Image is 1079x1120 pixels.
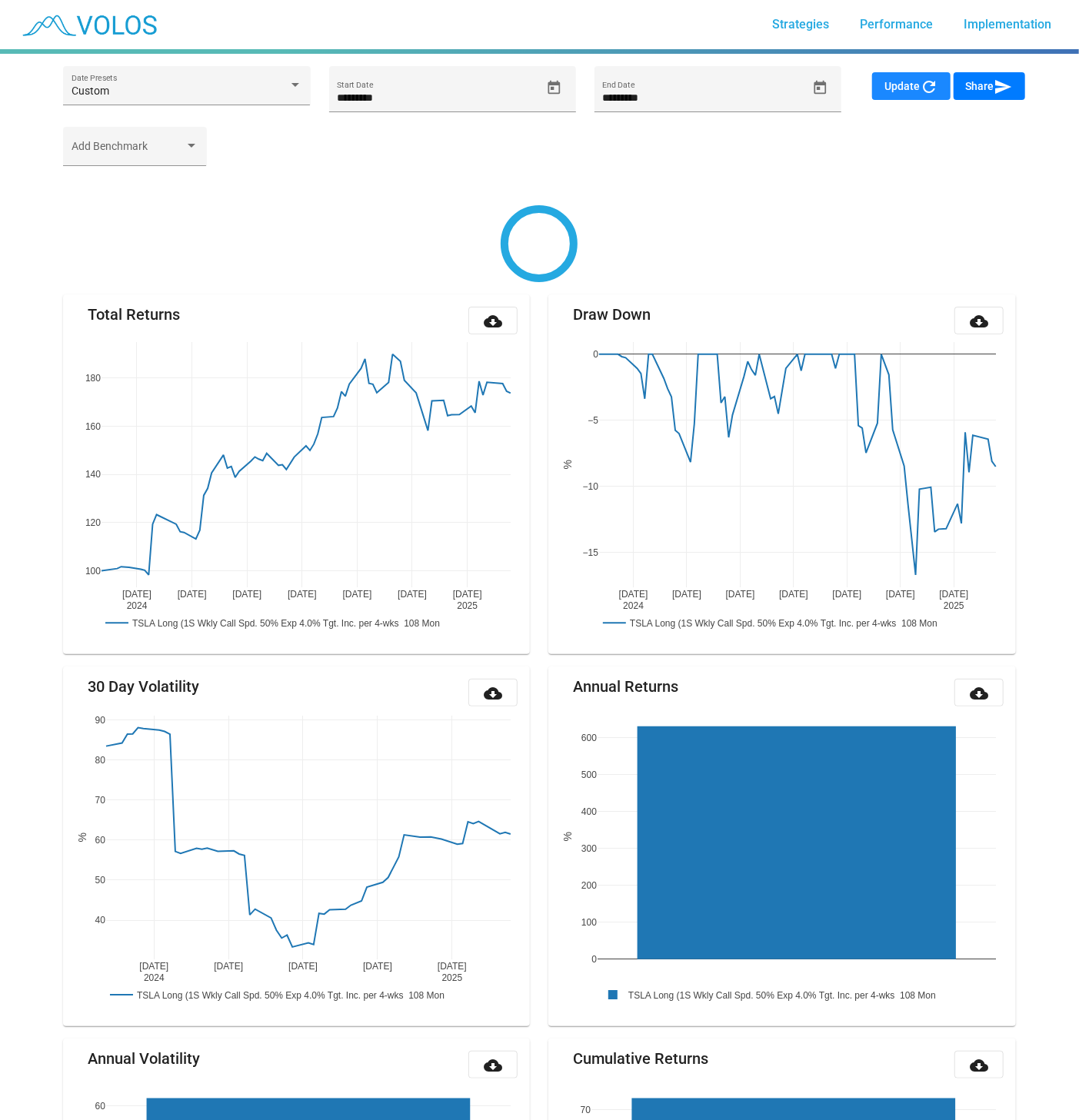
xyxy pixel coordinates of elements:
[884,80,938,92] span: Update
[964,17,1051,32] span: Implementation
[573,1051,708,1066] mat-card-title: Cumulative Returns
[72,85,109,97] span: Custom
[994,78,1013,96] mat-icon: send
[12,5,165,44] img: blue_transparent.png
[860,17,933,32] span: Performance
[966,80,1013,92] span: Share
[951,11,1064,38] a: Implementation
[88,307,180,322] mat-card-title: Total Returns
[573,307,651,322] mat-card-title: Draw Down
[484,1056,502,1075] mat-icon: cloud_download
[88,1051,200,1066] mat-card-title: Annual Volatility
[772,17,829,32] span: Strategies
[88,679,199,694] mat-card-title: 30 Day Volatility
[484,312,502,331] mat-icon: cloud_download
[970,684,988,703] mat-icon: cloud_download
[970,1056,988,1075] mat-icon: cloud_download
[872,72,951,100] button: Update
[954,72,1025,100] button: Share
[920,78,938,96] mat-icon: refresh
[807,75,834,101] button: Open calendar
[970,312,988,331] mat-icon: cloud_download
[573,679,678,694] mat-card-title: Annual Returns
[484,684,502,703] mat-icon: cloud_download
[760,11,841,38] a: Strategies
[541,75,568,101] button: Open calendar
[848,11,945,38] a: Performance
